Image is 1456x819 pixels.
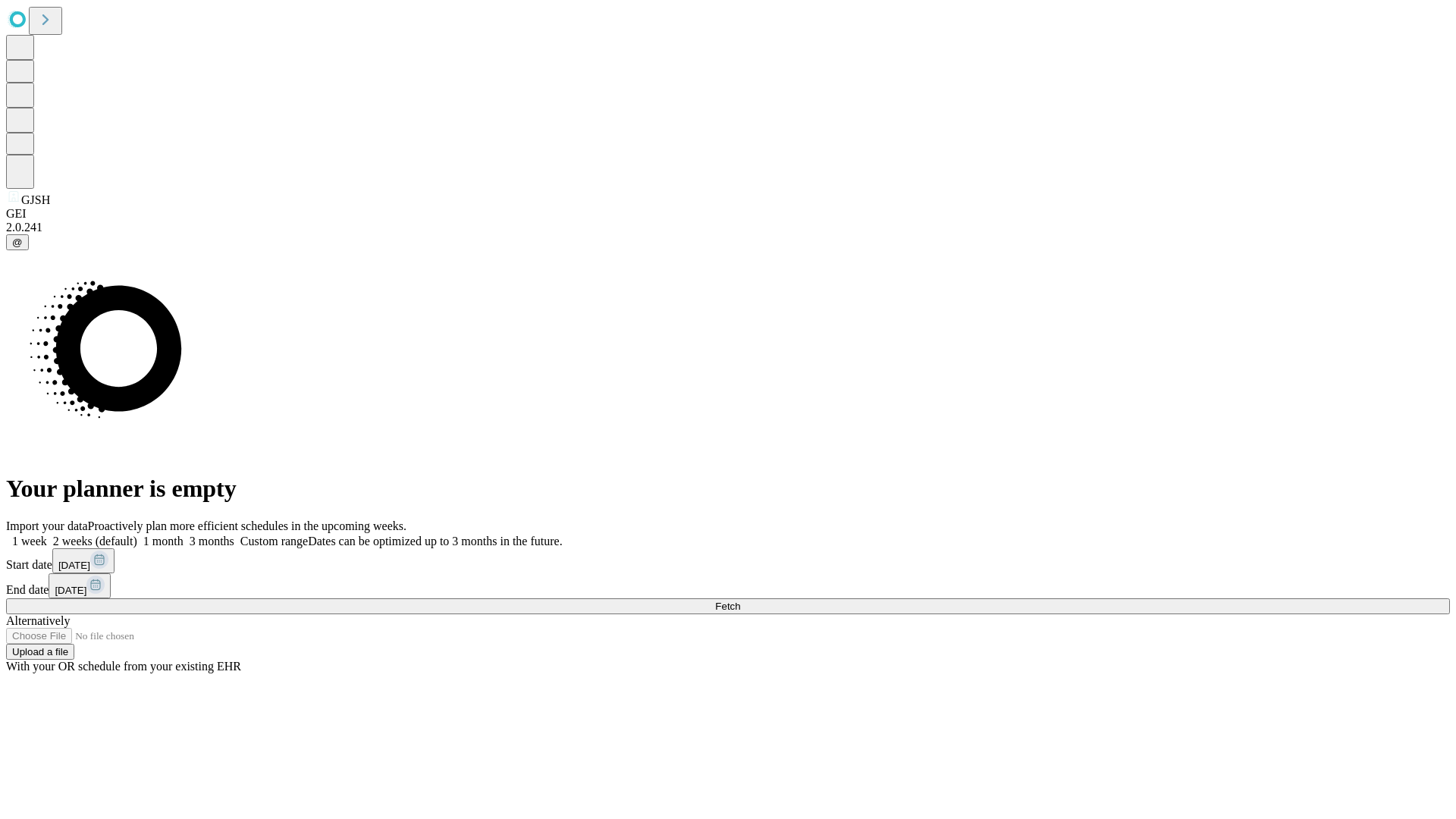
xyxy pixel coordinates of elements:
div: 2.0.241 [6,221,1450,234]
button: Fetch [6,598,1450,614]
span: Proactively plan more efficient schedules in the upcoming weeks. [88,519,406,532]
span: Import your data [6,519,88,532]
button: @ [6,234,29,250]
span: Dates can be optimized up to 3 months in the future. [308,535,562,548]
span: Custom range [240,535,308,548]
span: [DATE] [55,585,86,596]
button: Upload a file [6,644,74,660]
span: Alternatively [6,614,70,627]
span: 1 month [143,535,184,548]
div: Start date [6,548,1450,573]
div: GEI [6,207,1450,221]
button: [DATE] [49,573,111,598]
span: Fetch [715,601,740,612]
span: 3 months [190,535,234,548]
span: [DATE] [58,560,90,571]
span: GJSH [21,193,50,206]
span: With your OR schedule from your existing EHR [6,660,241,673]
span: 2 weeks (default) [53,535,137,548]
span: 1 week [12,535,47,548]
div: End date [6,573,1450,598]
button: [DATE] [52,548,115,573]
h1: Your planner is empty [6,475,1450,503]
span: @ [12,237,23,248]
